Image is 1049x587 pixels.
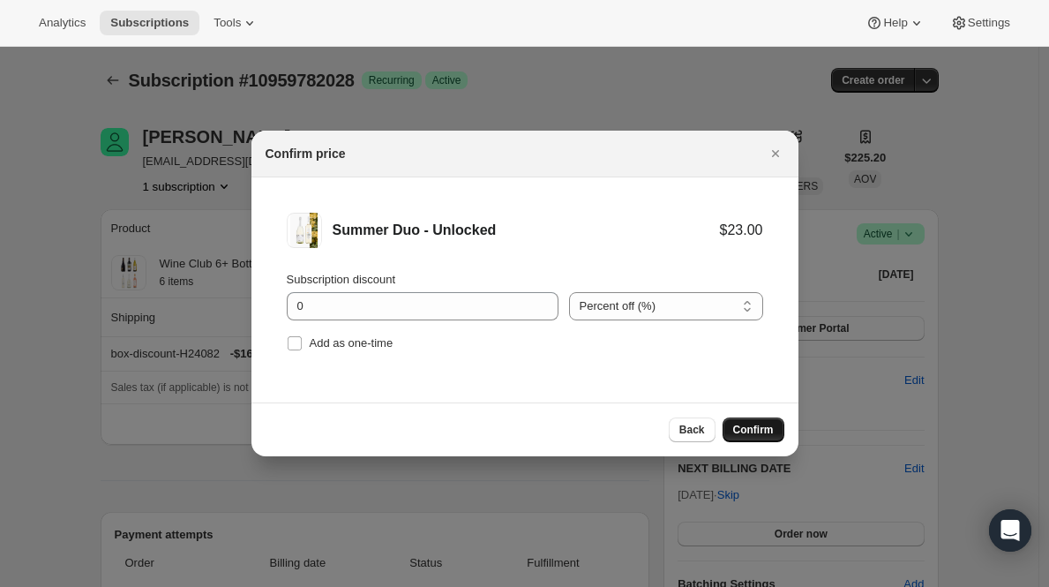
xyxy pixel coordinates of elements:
span: Back [679,423,705,437]
button: Analytics [28,11,96,35]
button: Back [669,418,716,442]
button: Tools [203,11,269,35]
span: Subscription discount [287,273,396,286]
h2: Confirm price [266,145,346,162]
span: Subscriptions [110,16,189,30]
span: Confirm [733,423,774,437]
div: Summer Duo - Unlocked [333,222,720,239]
div: Open Intercom Messenger [989,509,1031,552]
span: Analytics [39,16,86,30]
span: Tools [214,16,241,30]
span: Settings [968,16,1010,30]
span: Help [883,16,907,30]
button: Settings [940,11,1021,35]
button: Help [855,11,935,35]
div: $23.00 [720,222,763,239]
span: Add as one-time [310,336,393,350]
button: Confirm [723,418,784,442]
button: Subscriptions [100,11,199,35]
button: Close [763,141,788,166]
